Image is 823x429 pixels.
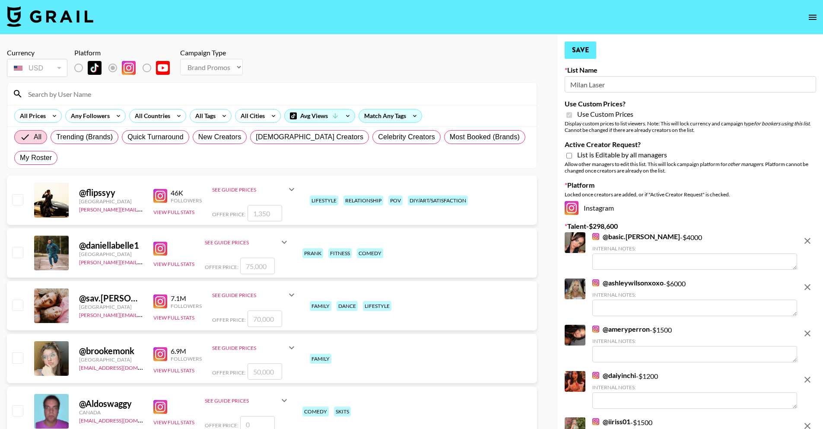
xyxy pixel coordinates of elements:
[153,400,167,414] img: Instagram
[310,354,331,364] div: family
[79,416,166,424] a: [EMAIL_ADDRESS][DOMAIN_NAME]
[153,314,194,321] button: View Full Stats
[212,345,286,351] div: See Guide Prices
[171,197,202,204] div: Followers
[171,189,202,197] div: 46K
[592,384,797,391] div: Internal Notes:
[565,201,816,215] div: Instagram
[79,398,143,409] div: @ Aldoswaggy
[592,279,797,316] div: - $ 6000
[357,248,383,258] div: comedy
[79,251,143,257] div: [GEOGRAPHIC_DATA]
[7,57,67,79] div: Currency is locked to USD
[153,419,194,426] button: View Full Stats
[592,338,797,344] div: Internal Notes:
[153,209,194,215] button: View Full Stats
[565,42,596,59] button: Save
[565,66,816,74] label: List Name
[592,325,797,362] div: - $ 1500
[153,295,167,308] img: Instagram
[592,371,636,380] a: @daiyinchi
[799,279,816,296] button: remove
[248,311,282,327] input: 70,000
[565,99,816,108] label: Use Custom Prices?
[592,279,664,287] a: @ashleywilsonxoxo
[728,161,763,167] em: other managers
[23,87,531,101] input: Search by User Name
[15,109,48,122] div: All Prices
[153,189,167,203] img: Instagram
[577,150,667,159] span: List is Editable by all managers
[153,242,167,256] img: Instagram
[79,363,166,371] a: [EMAIL_ADDRESS][DOMAIN_NAME]
[804,9,821,26] button: open drawer
[359,109,422,122] div: Match Any Tags
[240,258,275,274] input: 75,000
[79,257,207,266] a: [PERSON_NAME][EMAIL_ADDRESS][DOMAIN_NAME]
[337,301,358,311] div: dance
[180,48,243,57] div: Campaign Type
[565,222,816,231] label: Talent - $ 298,600
[79,198,143,205] div: [GEOGRAPHIC_DATA]
[212,186,286,193] div: See Guide Prices
[153,347,167,361] img: Instagram
[565,191,816,198] div: Locked once creators are added, or if "Active Creator Request" is checked.
[248,363,282,380] input: 50,000
[343,195,383,205] div: relationship
[212,179,297,200] div: See Guide Prices
[153,367,194,374] button: View Full Stats
[130,109,172,122] div: All Countries
[88,61,102,75] img: TikTok
[205,397,279,404] div: See Guide Prices
[310,301,331,311] div: family
[565,140,816,149] label: Active Creator Request?
[7,48,67,57] div: Currency
[592,245,797,252] div: Internal Notes:
[74,48,177,57] div: Platform
[592,418,599,425] img: Instagram
[205,239,279,246] div: See Guide Prices
[577,110,633,118] span: Use Custom Prices
[205,390,289,411] div: See Guide Prices
[592,326,599,333] img: Instagram
[74,59,177,77] div: Remove selected talent to change platforms
[565,181,816,189] label: Platform
[156,61,170,75] img: YouTube
[56,132,113,142] span: Trending (Brands)
[310,195,338,205] div: lifestyle
[122,61,136,75] img: Instagram
[408,195,468,205] div: diy/art/satisfaction
[171,294,202,303] div: 7.1M
[205,264,238,270] span: Offer Price:
[66,109,111,122] div: Any Followers
[212,369,246,376] span: Offer Price:
[565,201,578,215] img: Instagram
[592,372,599,379] img: Instagram
[205,232,289,253] div: See Guide Prices
[592,325,650,333] a: @ameryperron
[799,371,816,388] button: remove
[79,187,143,198] div: @ flipssyy
[79,310,207,318] a: [PERSON_NAME][EMAIL_ADDRESS][DOMAIN_NAME]
[198,132,241,142] span: New Creators
[592,232,680,241] a: @basic.[PERSON_NAME]
[378,132,435,142] span: Celebrity Creators
[302,407,329,416] div: comedy
[34,132,41,142] span: All
[171,347,202,355] div: 6.9M
[212,211,246,218] span: Offer Price:
[79,304,143,310] div: [GEOGRAPHIC_DATA]
[592,232,797,270] div: - $ 4000
[565,120,816,133] div: Display custom prices to list viewers. Note: This will lock currency and campaign type . Cannot b...
[205,422,238,429] span: Offer Price:
[592,371,797,409] div: - $ 1200
[334,407,351,416] div: skits
[171,303,202,309] div: Followers
[7,6,93,27] img: Grail Talent
[248,205,282,221] input: 1,350
[20,153,52,163] span: My Roster
[171,355,202,362] div: Followers
[592,417,630,426] a: @iiriss01
[328,248,352,258] div: fitness
[565,161,816,174] div: Allow other managers to edit this list. This will lock campaign platform for . Platform cannot be...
